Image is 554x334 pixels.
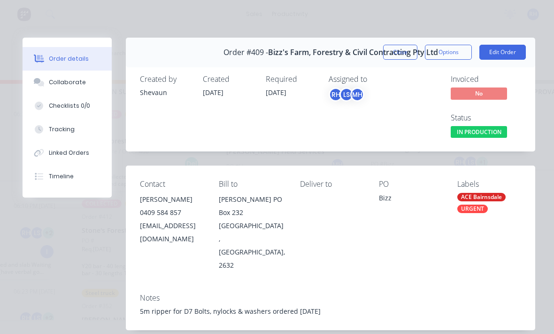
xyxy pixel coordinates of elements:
[219,180,285,189] div: Bill to
[329,87,364,102] button: RHLSMH
[451,126,507,138] span: IN PRODUCTION
[23,71,112,94] button: Collaborate
[23,141,112,165] button: Linked Orders
[49,149,89,157] div: Linked Orders
[140,75,192,84] div: Created by
[451,87,507,99] span: No
[425,45,472,60] button: Options
[219,219,285,272] div: [GEOGRAPHIC_DATA] , [GEOGRAPHIC_DATA], 2632
[451,126,507,140] button: IN PRODUCTION
[23,118,112,141] button: Tracking
[329,75,423,84] div: Assigned to
[266,75,317,84] div: Required
[350,87,364,102] div: MH
[219,193,285,219] div: [PERSON_NAME] PO Box 232
[23,94,112,118] button: Checklists 0/0
[140,206,204,219] div: 0409 584 857
[379,193,443,206] div: Bizz
[49,55,89,63] div: Order details
[339,87,354,102] div: LS
[23,165,112,188] button: Timeline
[49,78,86,87] div: Collaborate
[203,75,254,84] div: Created
[49,102,90,110] div: Checklists 0/0
[140,180,204,189] div: Contact
[140,87,192,97] div: Shevaun
[457,193,506,201] div: ACE Bairnsdale
[140,219,204,246] div: [EMAIL_ADDRESS][DOMAIN_NAME]
[457,205,488,213] div: URGENT
[383,45,417,60] button: Close
[457,180,521,189] div: Labels
[49,172,74,181] div: Timeline
[140,294,521,302] div: Notes
[140,193,204,246] div: [PERSON_NAME]0409 584 857[EMAIL_ADDRESS][DOMAIN_NAME]
[49,125,75,134] div: Tracking
[329,87,343,102] div: RH
[379,180,443,189] div: PO
[23,47,112,71] button: Order details
[140,193,204,206] div: [PERSON_NAME]
[203,88,223,97] span: [DATE]
[266,88,286,97] span: [DATE]
[451,113,521,122] div: Status
[268,48,438,57] span: Bizz's Farm, Forestry & Civil Contracting Pty Ltd
[300,180,364,189] div: Deliver to
[223,48,268,57] span: Order #409 -
[479,45,526,60] button: Edit Order
[140,306,521,316] div: 5m ripper for D7 Bolts, nylocks & washers ordered [DATE]
[451,75,521,84] div: Invoiced
[219,193,285,272] div: [PERSON_NAME] PO Box 232[GEOGRAPHIC_DATA] , [GEOGRAPHIC_DATA], 2632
